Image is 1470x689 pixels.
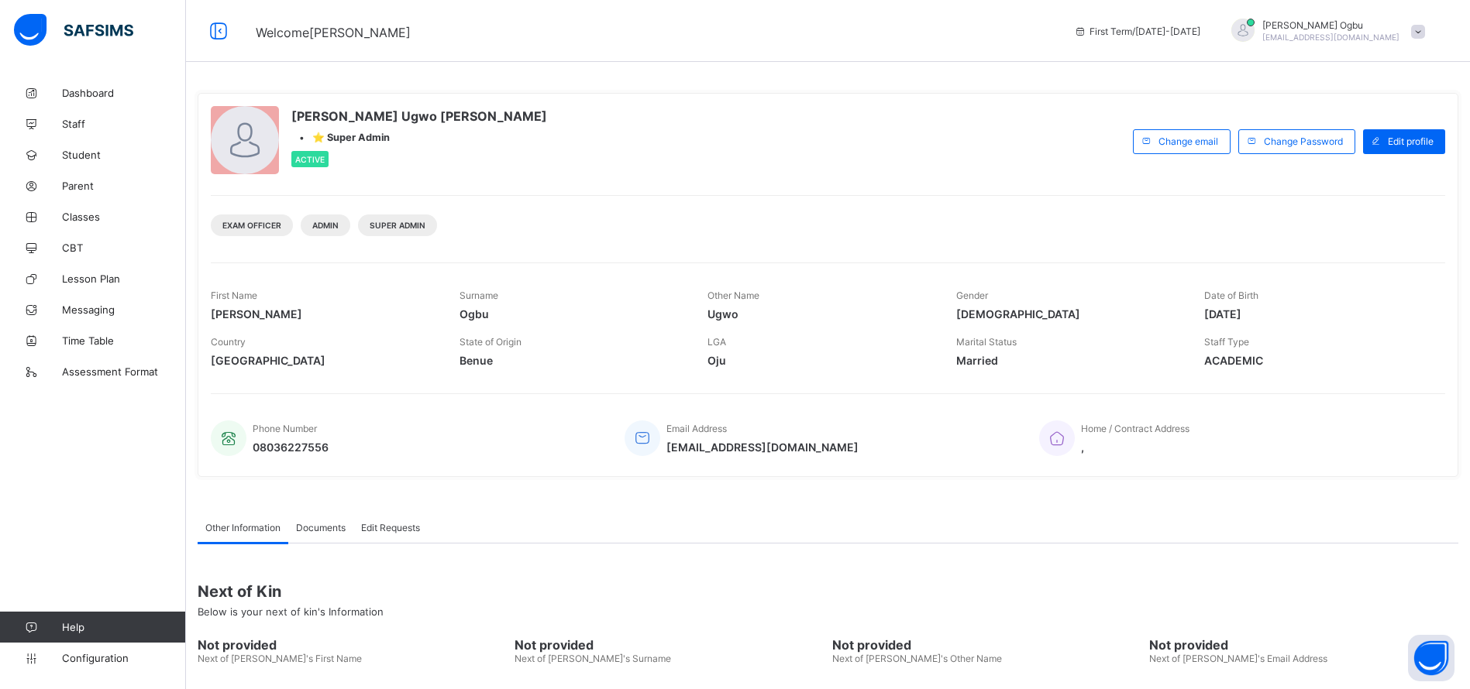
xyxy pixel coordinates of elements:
span: Ogbu [460,307,685,321]
span: 08036227556 [253,440,329,454]
span: [EMAIL_ADDRESS][DOMAIN_NAME] [666,440,859,454]
div: AnnOgbu [1216,19,1433,44]
span: CBT [62,242,186,254]
span: Next of [PERSON_NAME]'s Surname [515,653,671,664]
span: Active [295,155,325,164]
span: Parent [62,180,186,192]
span: Student [62,149,186,161]
span: Not provided [832,637,1141,653]
span: [DATE] [1204,307,1430,321]
span: session/term information [1074,26,1200,37]
span: Not provided [515,637,824,653]
span: Phone Number [253,423,317,434]
span: Not provided [1149,637,1458,653]
span: Below is your next of kin's Information [198,605,384,618]
span: Exam Officer [222,221,281,230]
span: Super Admin [370,221,425,230]
span: [EMAIL_ADDRESS][DOMAIN_NAME] [1262,33,1399,42]
span: Help [62,621,185,633]
span: [GEOGRAPHIC_DATA] [211,354,436,367]
span: Other Information [205,522,281,533]
span: First Name [211,290,257,301]
span: Staff Type [1204,336,1249,348]
span: Time Table [62,334,186,347]
span: [PERSON_NAME] Ugwo [PERSON_NAME] [291,108,547,124]
span: Surname [460,290,498,301]
span: Oju [707,354,933,367]
span: Configuration [62,652,185,664]
span: Next of [PERSON_NAME]'s First Name [198,653,362,664]
span: Next of [PERSON_NAME]'s Email Address [1149,653,1327,664]
div: • [291,132,547,143]
span: State of Origin [460,336,522,348]
span: Gender [956,290,988,301]
img: safsims [14,14,133,46]
span: Messaging [62,303,186,316]
span: Change Password [1264,135,1343,147]
span: Not provided [198,637,507,653]
span: , [1081,440,1189,454]
span: Married [956,354,1182,367]
span: Benue [460,354,685,367]
span: Dashboard [62,87,186,99]
span: Marital Status [956,336,1017,348]
span: Classes [62,211,186,223]
span: Next of Kin [198,582,1458,601]
button: Open asap [1408,635,1455,681]
span: Other Name [707,290,759,301]
span: ACADEMIC [1204,354,1430,367]
span: Assessment Format [62,365,186,378]
span: Change email [1158,135,1218,147]
span: Home / Contract Address [1081,423,1189,434]
span: Country [211,336,246,348]
span: ⭐ Super Admin [312,132,390,143]
span: Welcome [PERSON_NAME] [256,25,411,40]
span: Next of [PERSON_NAME]'s Other Name [832,653,1002,664]
span: [PERSON_NAME] [211,307,436,321]
span: Edit Requests [361,522,420,533]
span: Admin [312,221,339,230]
span: Date of Birth [1204,290,1258,301]
span: Ugwo [707,307,933,321]
span: Email Address [666,423,727,434]
span: Lesson Plan [62,273,186,285]
span: LGA [707,336,726,348]
span: [PERSON_NAME] Ogbu [1262,19,1399,31]
span: Edit profile [1388,135,1434,147]
span: Documents [296,522,346,533]
span: Staff [62,118,186,130]
span: [DEMOGRAPHIC_DATA] [956,307,1182,321]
